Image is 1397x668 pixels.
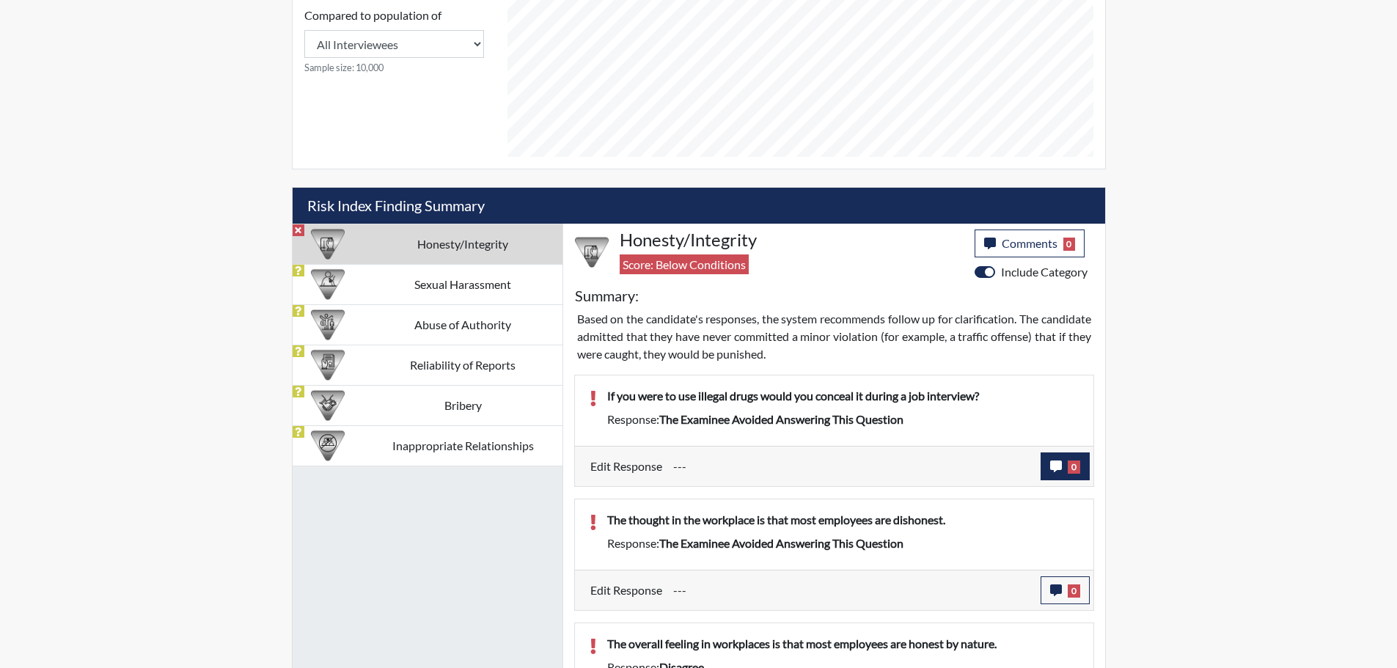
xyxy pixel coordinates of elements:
span: 0 [1068,584,1080,598]
span: Comments [1002,236,1057,250]
div: Response: [596,411,1090,428]
img: CATEGORY%20ICON-23.dd685920.png [311,268,345,301]
span: 0 [1068,460,1080,474]
span: Score: Below Conditions [620,254,749,274]
label: Edit Response [590,452,662,480]
div: Consistency Score comparison among population [304,7,484,75]
span: 0 [1063,238,1076,251]
div: Update the test taker's response, the change might impact the score [662,576,1041,604]
button: Comments0 [975,230,1085,257]
label: Compared to population of [304,7,441,24]
td: Abuse of Authority [364,304,562,345]
button: 0 [1041,452,1090,480]
td: Sexual Harassment [364,264,562,304]
td: Inappropriate Relationships [364,425,562,466]
td: Reliability of Reports [364,345,562,385]
span: The examinee avoided answering this question [659,412,903,426]
h4: Honesty/Integrity [620,230,964,251]
img: CATEGORY%20ICON-14.139f8ef7.png [311,429,345,463]
label: Include Category [1001,263,1088,281]
img: CATEGORY%20ICON-03.c5611939.png [311,389,345,422]
img: CATEGORY%20ICON-11.a5f294f4.png [575,235,609,269]
div: Update the test taker's response, the change might impact the score [662,452,1041,480]
img: CATEGORY%20ICON-20.4a32fe39.png [311,348,345,382]
div: Response: [596,535,1090,552]
td: Bribery [364,385,562,425]
p: Based on the candidate's responses, the system recommends follow up for clarification. The candid... [577,310,1091,363]
td: Honesty/Integrity [364,224,562,264]
h5: Summary: [575,287,639,304]
p: If you were to use illegal drugs would you conceal it during a job interview? [607,387,1079,405]
img: CATEGORY%20ICON-01.94e51fac.png [311,308,345,342]
img: CATEGORY%20ICON-11.a5f294f4.png [311,227,345,261]
small: Sample size: 10,000 [304,61,484,75]
p: The thought in the workplace is that most employees are dishonest. [607,511,1079,529]
p: The overall feeling in workplaces is that most employees are honest by nature. [607,635,1079,653]
label: Edit Response [590,576,662,604]
button: 0 [1041,576,1090,604]
h5: Risk Index Finding Summary [293,188,1105,224]
span: The examinee avoided answering this question [659,536,903,550]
